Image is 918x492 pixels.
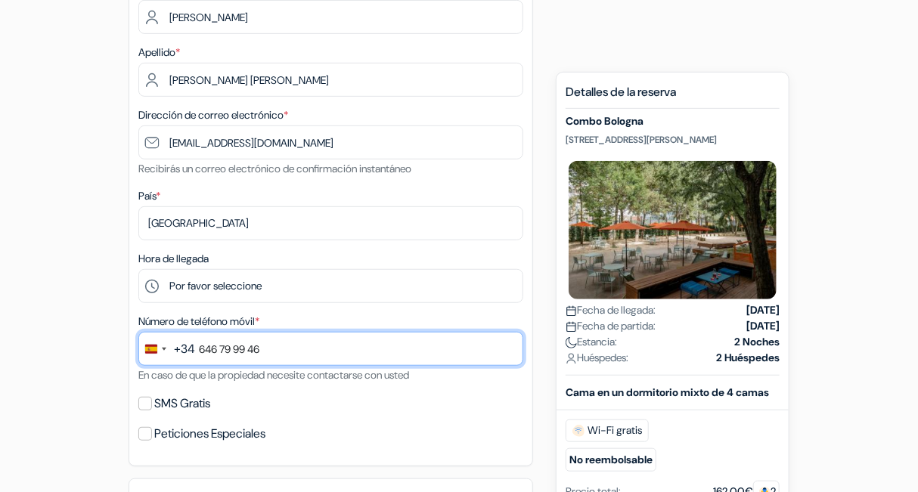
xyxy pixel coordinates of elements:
[566,302,656,318] span: Fecha de llegada:
[139,333,195,365] button: Change country, selected Spain (+34)
[138,368,409,382] small: En caso de que la propiedad necesite contactarse con usted
[138,332,523,366] input: 612 34 56 78
[138,63,523,97] input: Introduzca el apellido
[138,107,288,123] label: Dirección de correo electrónico
[566,321,577,333] img: calendar.svg
[174,340,195,358] div: +34
[566,419,649,442] span: Wi-Fi gratis
[566,115,780,128] h5: Combo Bologna
[138,125,523,159] input: Introduzca la dirección de correo electrónico
[566,85,780,109] h5: Detalles de la reserva
[138,251,209,267] label: Hora de llegada
[566,448,656,472] small: No reembolsable
[154,393,210,414] label: SMS Gratis
[566,318,656,334] span: Fecha de partida:
[138,314,259,330] label: Número de teléfono móvil
[746,318,780,334] strong: [DATE]
[566,385,769,399] b: Cama en un dormitorio mixto de 4 camas
[566,305,577,317] img: calendar.svg
[746,302,780,318] strong: [DATE]
[138,188,160,204] label: País
[572,425,585,437] img: free_wifi.svg
[716,350,780,366] strong: 2 Huéspedes
[734,334,780,350] strong: 2 Noches
[566,334,617,350] span: Estancia:
[566,353,577,364] img: user_icon.svg
[154,423,265,444] label: Peticiones Especiales
[138,45,180,60] label: Apellido
[566,350,628,366] span: Huéspedes:
[138,162,411,175] small: Recibirás un correo electrónico de confirmación instantáneo
[566,134,780,146] p: [STREET_ADDRESS][PERSON_NAME]
[566,337,577,348] img: moon.svg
